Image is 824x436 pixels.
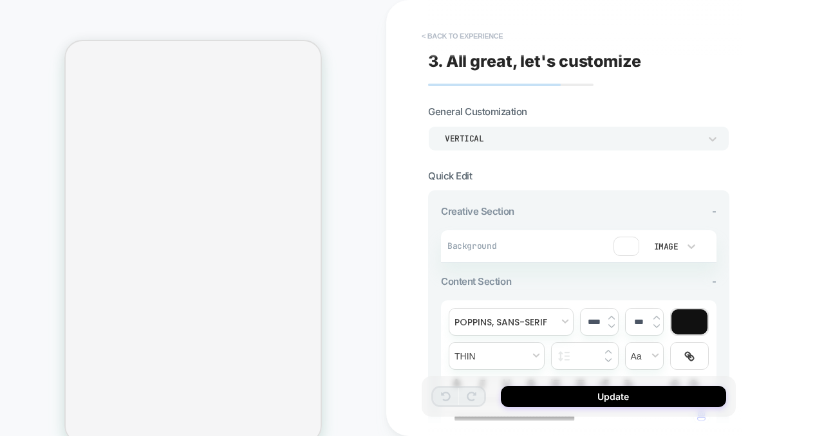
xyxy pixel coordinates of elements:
img: up [608,315,615,320]
span: transform [626,343,663,369]
img: preview [613,237,639,256]
img: up [653,315,660,320]
span: - [712,275,716,287]
span: General Customization [428,105,527,118]
span: Quick Edit [428,170,472,182]
span: Background [447,241,511,251]
button: < Back to experience [415,26,509,46]
img: up [605,349,612,354]
button: Update [501,386,726,407]
div: Image [651,241,679,252]
img: down [605,358,612,363]
span: font [449,309,573,335]
span: Creative Section [441,205,514,217]
span: fontWeight [449,343,544,369]
img: line height [558,351,570,361]
img: down [653,323,660,329]
span: Content Section [441,275,511,287]
span: - [712,205,716,217]
img: down [608,323,615,329]
span: 3. All great, let's customize [428,51,641,71]
div: Vertical [445,133,700,144]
